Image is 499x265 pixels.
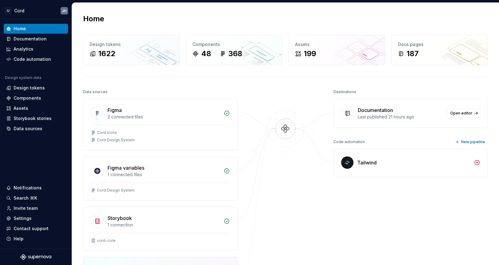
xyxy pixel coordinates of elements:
div: Notifications [14,185,42,191]
div: Storybook [108,214,132,222]
div: cord-core [97,238,116,243]
div: 1622 [98,49,115,59]
a: Home [4,24,68,34]
div: Invite team [14,205,38,211]
div: Design tokens [14,85,45,91]
button: Contact support [4,224,68,234]
div: Destinations [333,88,356,96]
a: Invite team [4,203,68,213]
div: Cord Design System [97,138,135,143]
div: Documentation [14,36,47,42]
a: Open editor [447,109,480,118]
div: Settings [14,215,32,222]
div: JH [62,8,66,13]
a: Documentation [4,34,68,44]
div: 1 connection [108,222,220,228]
svg: Supernova Logo [20,254,51,260]
div: Contact support [14,226,49,232]
div: Components [14,95,41,101]
div: Search ⌘K [14,195,37,201]
a: Docs pages187 [391,35,488,65]
span: New pipeline [461,139,485,144]
a: Components48368 [186,35,283,65]
button: New pipeline [453,138,488,146]
div: Documentation [358,106,393,114]
a: Design tokens1622 [83,35,180,65]
div: C/ [4,7,12,14]
div: Cord Icons [97,130,117,135]
div: Components [192,41,276,48]
div: Docs pages [398,41,482,48]
div: 48 [201,49,211,59]
a: Figma2 connected filesCord IconsCord Design System [83,99,238,150]
div: Last published 21 hours ago [358,114,444,120]
div: Help [14,236,23,242]
div: Storybook stories [14,115,52,122]
a: Code automation [4,54,68,64]
a: Assets199 [289,35,385,65]
button: C/CordJH [1,4,70,17]
div: Figma [108,106,122,114]
div: Assets [295,41,379,48]
div: Data sources [14,126,42,132]
button: Notifications [4,183,68,193]
div: Analytics [14,46,33,52]
h2: Home [83,14,104,24]
div: Data sources [83,88,108,96]
a: Assets [4,103,68,113]
a: Analytics [4,44,68,54]
div: 368 [228,49,242,59]
div: Cord [14,8,24,14]
div: 2 connected files [108,114,220,120]
div: 187 [407,49,419,59]
div: Cord Design System [97,188,135,193]
a: Figma variables1 connected filesCord Design System [83,156,238,201]
div: Tailwind [357,159,377,166]
button: Search ⌘K [4,193,68,203]
button: Help [4,234,68,244]
a: Settings [4,213,68,223]
div: 199 [304,49,316,59]
div: Code automation [14,56,51,62]
div: Design tokens [90,41,173,48]
div: Code automation [333,138,365,146]
div: Design system data [5,75,41,80]
a: Data sources [4,124,68,134]
div: Figma variables [108,164,144,172]
div: Assets [14,105,28,111]
div: 1 connected files [108,172,220,178]
div: Home [14,26,26,32]
a: Storybook stories [4,114,68,123]
a: Components [4,93,68,103]
a: Storybook1 connectioncord-core [83,207,238,251]
span: Open editor [450,111,472,116]
a: Design tokens [4,83,68,93]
